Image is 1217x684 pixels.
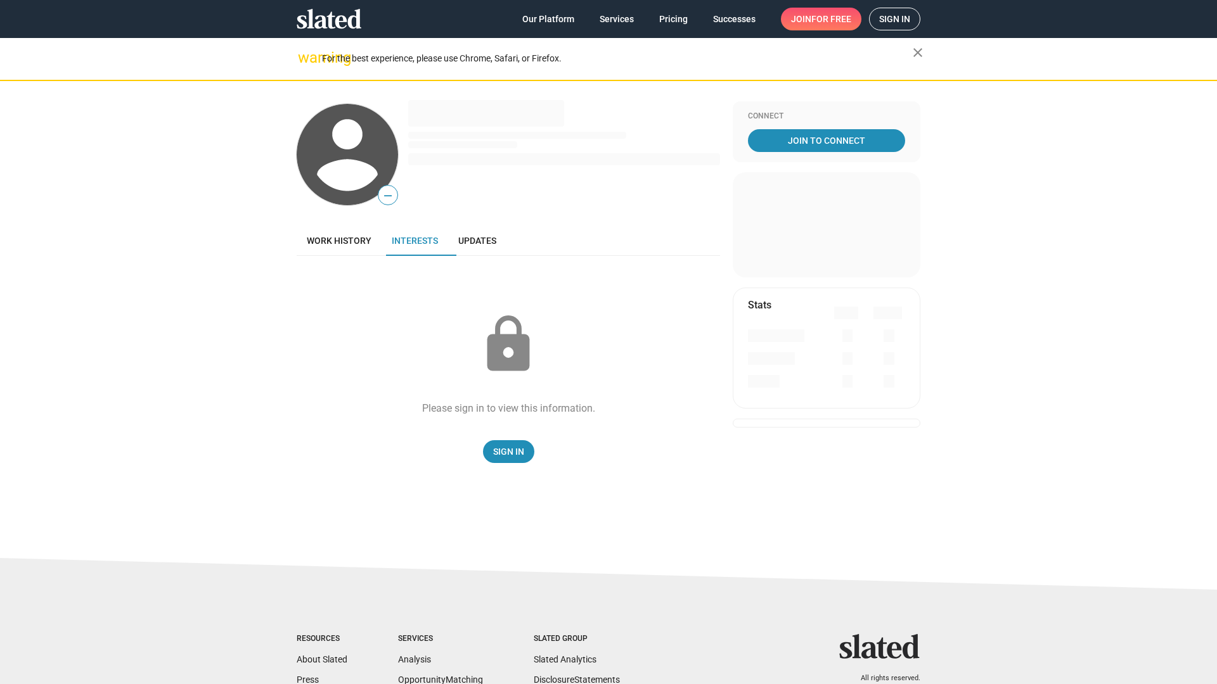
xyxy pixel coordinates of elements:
[534,654,596,664] a: Slated Analytics
[297,225,382,256] a: Work history
[298,50,313,65] mat-icon: warning
[534,634,620,644] div: Slated Group
[297,654,347,664] a: About Slated
[750,129,903,152] span: Join To Connect
[748,129,905,152] a: Join To Connect
[307,236,371,246] span: Work history
[477,313,540,376] mat-icon: lock
[297,634,347,644] div: Resources
[382,225,448,256] a: Interests
[448,225,506,256] a: Updates
[392,236,438,246] span: Interests
[869,8,920,30] a: Sign in
[398,654,431,664] a: Analysis
[748,298,771,312] mat-card-title: Stats
[512,8,584,30] a: Our Platform
[378,187,397,204] span: —
[398,634,483,644] div: Services
[422,402,595,415] div: Please sign in to view this information.
[703,8,766,30] a: Successes
[589,8,644,30] a: Services
[522,8,574,30] span: Our Platform
[649,8,698,30] a: Pricing
[322,50,913,67] div: For the best experience, please use Chrome, Safari, or Firefox.
[659,8,688,30] span: Pricing
[910,45,925,60] mat-icon: close
[458,236,496,246] span: Updates
[879,8,910,30] span: Sign in
[791,8,851,30] span: Join
[811,8,851,30] span: for free
[713,8,756,30] span: Successes
[483,440,534,463] a: Sign In
[781,8,861,30] a: Joinfor free
[600,8,634,30] span: Services
[493,440,524,463] span: Sign In
[748,111,905,122] div: Connect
